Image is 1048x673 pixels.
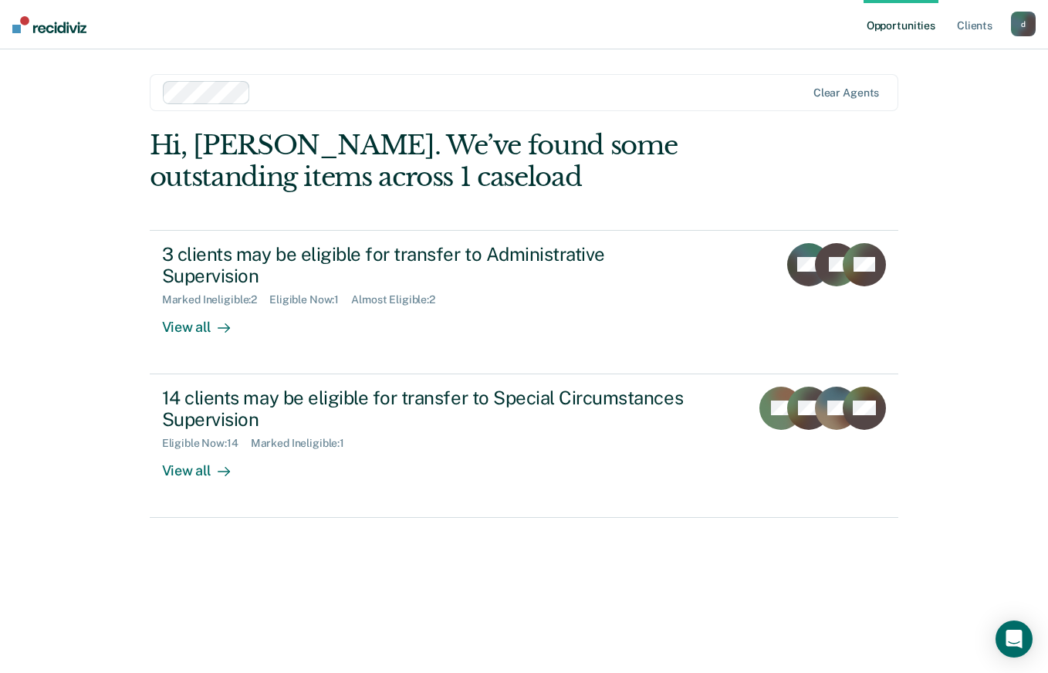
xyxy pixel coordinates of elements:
div: Almost Eligible : 2 [351,293,448,306]
div: Open Intercom Messenger [996,621,1033,658]
div: View all [162,306,248,336]
div: Marked Ineligible : 2 [162,293,269,306]
button: d [1011,12,1036,36]
img: Recidiviz [12,16,86,33]
div: Clear agents [813,86,879,100]
div: Eligible Now : 14 [162,437,251,450]
div: Marked Ineligible : 1 [251,437,357,450]
div: Eligible Now : 1 [269,293,351,306]
div: View all [162,450,248,480]
div: 14 clients may be eligible for transfer to Special Circumstances Supervision [162,387,704,431]
a: 3 clients may be eligible for transfer to Administrative SupervisionMarked Ineligible:2Eligible N... [150,230,899,374]
div: Hi, [PERSON_NAME]. We’ve found some outstanding items across 1 caseload [150,130,749,193]
div: 3 clients may be eligible for transfer to Administrative Supervision [162,243,704,288]
a: 14 clients may be eligible for transfer to Special Circumstances SupervisionEligible Now:14Marked... [150,374,899,518]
